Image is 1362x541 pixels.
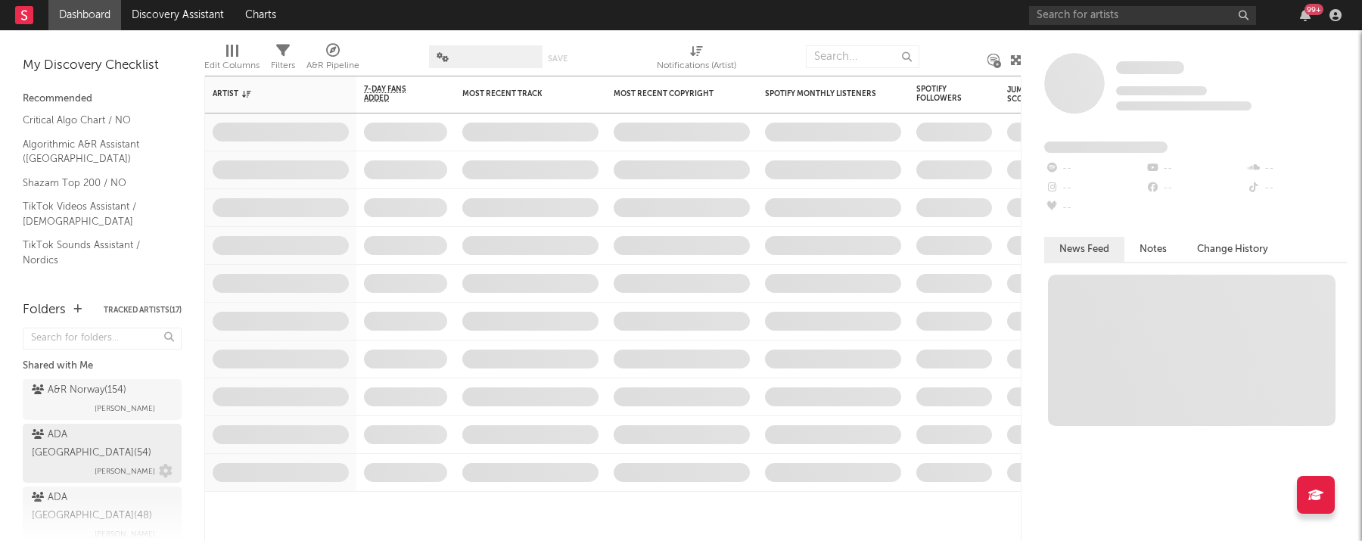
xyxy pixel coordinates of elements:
[23,357,182,375] div: Shared with Me
[1044,159,1145,179] div: --
[1007,86,1045,104] div: Jump Score
[23,328,182,350] input: Search for folders...
[23,136,166,167] a: Algorithmic A&R Assistant ([GEOGRAPHIC_DATA])
[271,57,295,75] div: Filters
[104,306,182,314] button: Tracked Artists(17)
[806,45,919,68] input: Search...
[1145,159,1245,179] div: --
[1124,237,1182,262] button: Notes
[1044,141,1168,153] span: Fans Added by Platform
[23,424,182,483] a: ADA [GEOGRAPHIC_DATA](54)[PERSON_NAME]
[1044,179,1145,198] div: --
[23,57,182,75] div: My Discovery Checklist
[1044,237,1124,262] button: News Feed
[1116,86,1207,95] span: Tracking Since: [DATE]
[23,379,182,420] a: A&R Norway(154)[PERSON_NAME]
[213,89,326,98] div: Artist
[204,57,260,75] div: Edit Columns
[204,38,260,82] div: Edit Columns
[1246,179,1347,198] div: --
[765,89,878,98] div: Spotify Monthly Listeners
[1044,198,1145,218] div: --
[306,38,359,82] div: A&R Pipeline
[657,57,736,75] div: Notifications (Artist)
[364,85,424,103] span: 7-Day Fans Added
[23,112,166,129] a: Critical Algo Chart / NO
[23,175,166,191] a: Shazam Top 200 / NO
[1029,6,1256,25] input: Search for artists
[1116,61,1184,74] span: Some Artist
[271,38,295,82] div: Filters
[1246,159,1347,179] div: --
[1145,179,1245,198] div: --
[548,54,567,63] button: Save
[95,400,155,418] span: [PERSON_NAME]
[32,381,126,400] div: A&R Norway ( 154 )
[916,85,969,103] div: Spotify Followers
[462,89,576,98] div: Most Recent Track
[95,462,155,480] span: [PERSON_NAME]
[1300,9,1311,21] button: 99+
[1116,61,1184,76] a: Some Artist
[306,57,359,75] div: A&R Pipeline
[1304,4,1323,15] div: 99 +
[23,90,182,108] div: Recommended
[32,489,169,525] div: ADA [GEOGRAPHIC_DATA] ( 48 )
[23,301,66,319] div: Folders
[614,89,727,98] div: Most Recent Copyright
[23,237,166,268] a: TikTok Sounds Assistant / Nordics
[1116,101,1252,110] span: 0 fans last week
[32,426,169,462] div: ADA [GEOGRAPHIC_DATA] ( 54 )
[23,198,166,229] a: TikTok Videos Assistant / [DEMOGRAPHIC_DATA]
[657,38,736,82] div: Notifications (Artist)
[1182,237,1283,262] button: Change History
